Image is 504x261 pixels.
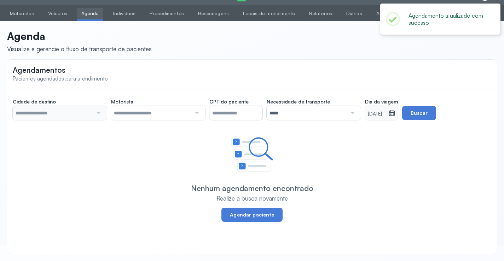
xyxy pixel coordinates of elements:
[7,45,152,53] div: Visualize e gerencie o fluxo de transporte de pacientes
[342,8,366,19] a: Diárias
[239,8,299,19] a: Locais de atendimento
[6,8,38,19] a: Motoristas
[402,106,436,120] button: Buscar
[77,8,103,19] a: Agenda
[191,184,313,193] div: Nenhum agendamento encontrado
[13,65,65,75] span: Agendamentos
[231,137,273,172] img: Ilustração de uma lista vazia indicando que não há pacientes agendados.
[409,12,489,26] h2: Agendamento atualizado com sucesso
[44,8,71,19] a: Veículos
[13,75,108,82] span: Pacientes agendados para atendimento
[109,8,140,19] a: Indivíduos
[194,8,233,19] a: Hospedagens
[7,30,152,42] p: Agenda
[111,99,133,105] span: Motorista
[305,8,336,19] a: Relatórios
[13,99,56,105] span: Cidade de destino
[145,8,188,19] a: Procedimentos
[267,99,330,105] span: Necessidade de transporte
[216,195,288,202] div: Realize a busca novamente
[372,8,410,19] a: Autorizações
[368,111,386,118] small: [DATE]
[209,99,249,105] span: CPF do paciente
[365,99,398,105] span: Dia da viagem
[221,208,282,222] button: Agendar paciente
